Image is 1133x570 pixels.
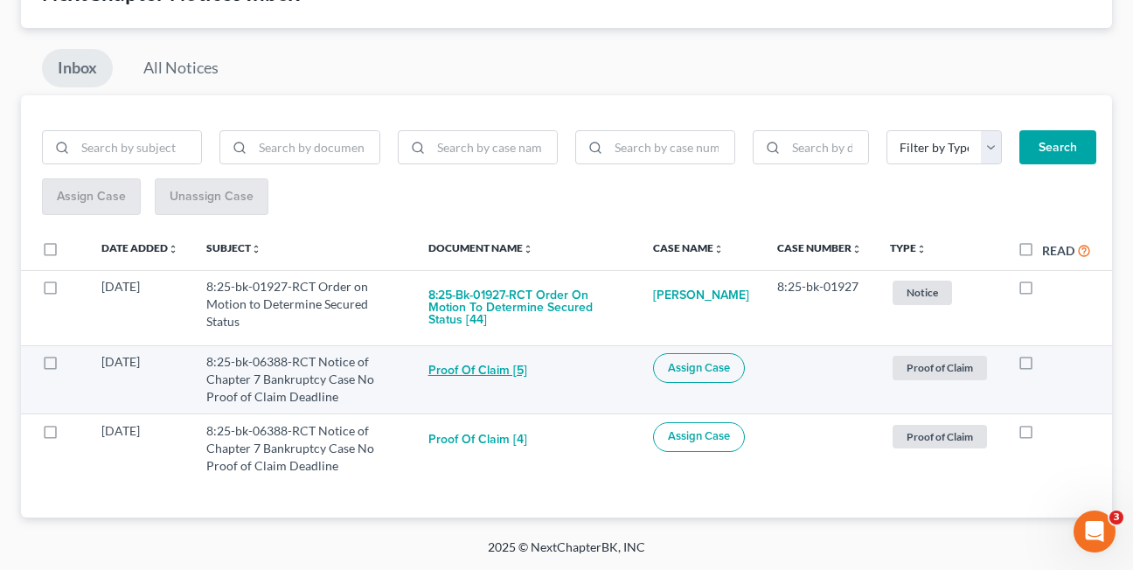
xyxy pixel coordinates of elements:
input: Search by subject [75,131,201,164]
a: Proof of Claim [890,422,990,451]
button: 8:25-bk-01927-RCT Order on Motion to Determine Secured Status [44] [428,278,625,337]
span: Proof of Claim [893,425,987,448]
span: Assign Case [668,361,730,375]
button: Proof of Claim [5] [428,353,527,388]
td: [DATE] [87,345,192,414]
a: All Notices [128,49,234,87]
a: Proof of Claim [890,353,990,382]
button: Proof of Claim [4] [428,422,527,457]
td: 8:25-bk-01927-RCT Order on Motion to Determine Secured Status [192,270,414,345]
div: 2025 © NextChapterBK, INC [68,539,1065,570]
a: Date Addedunfold_more [101,241,178,254]
td: 8:25-bk-01927 [763,270,876,345]
i: unfold_more [713,244,724,254]
i: unfold_more [523,244,533,254]
button: Assign Case [653,353,745,383]
a: Subjectunfold_more [206,241,261,254]
td: [DATE] [87,414,192,483]
i: unfold_more [916,244,927,254]
span: 3 [1109,511,1123,525]
button: Assign Case [653,422,745,452]
i: unfold_more [251,244,261,254]
a: Inbox [42,49,113,87]
a: Case Nameunfold_more [653,241,724,254]
span: Proof of Claim [893,356,987,379]
a: Notice [890,278,990,307]
i: unfold_more [851,244,862,254]
input: Search by date [786,131,868,164]
input: Search by case name [431,131,557,164]
iframe: Intercom live chat [1074,511,1116,553]
button: Search [1019,130,1096,165]
input: Search by case number [608,131,734,164]
a: Document Nameunfold_more [428,241,533,254]
i: unfold_more [168,244,178,254]
a: Case Numberunfold_more [777,241,862,254]
td: 8:25-bk-06388-RCT Notice of Chapter 7 Bankruptcy Case No Proof of Claim Deadline [192,414,414,483]
td: 8:25-bk-06388-RCT Notice of Chapter 7 Bankruptcy Case No Proof of Claim Deadline [192,345,414,414]
span: Assign Case [668,429,730,443]
input: Search by document name [253,131,379,164]
label: Read [1042,241,1074,260]
td: [DATE] [87,270,192,345]
a: Typeunfold_more [890,241,927,254]
a: [PERSON_NAME] [653,278,749,313]
span: Notice [893,281,952,304]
